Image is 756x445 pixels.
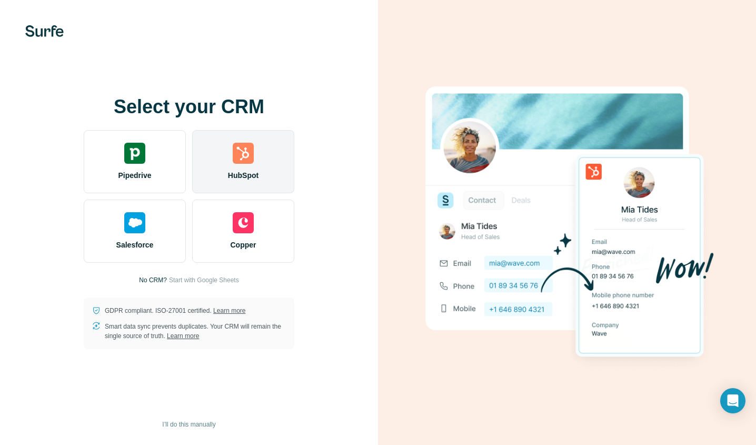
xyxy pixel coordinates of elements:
[124,143,145,164] img: pipedrive's logo
[162,420,215,429] span: I’ll do this manually
[167,332,199,340] a: Learn more
[228,170,258,181] span: HubSpot
[155,417,223,432] button: I’ll do this manually
[84,96,294,117] h1: Select your CRM
[139,275,167,285] p: No CRM?
[118,170,151,181] span: Pipedrive
[233,212,254,233] img: copper's logo
[420,70,714,375] img: HUBSPOT image
[25,25,64,37] img: Surfe's logo
[169,275,239,285] button: Start with Google Sheets
[105,322,286,341] p: Smart data sync prevents duplicates. Your CRM will remain the single source of truth.
[105,306,245,315] p: GDPR compliant. ISO-27001 certified.
[231,240,256,250] span: Copper
[720,388,745,413] div: Open Intercom Messenger
[213,307,245,314] a: Learn more
[124,212,145,233] img: salesforce's logo
[233,143,254,164] img: hubspot's logo
[116,240,154,250] span: Salesforce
